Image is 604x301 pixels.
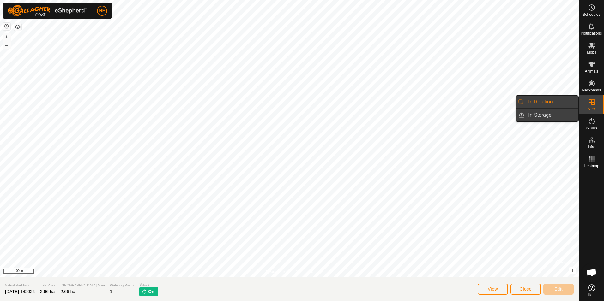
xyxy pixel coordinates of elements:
span: Status [586,126,597,130]
span: 1 [110,289,112,294]
span: On [148,288,154,295]
span: [GEOGRAPHIC_DATA] Area [61,283,105,288]
span: Edit [554,286,563,292]
button: Close [510,284,541,295]
a: Privacy Policy [264,269,288,274]
span: Heatmap [584,164,599,168]
a: In Rotation [524,96,578,108]
img: turn-on [142,289,147,294]
span: In Rotation [528,98,553,106]
img: Gallagher Logo [8,5,87,16]
a: Help [579,282,604,299]
span: Animals [585,69,598,73]
li: In Rotation [516,96,578,108]
span: Virtual Paddock [5,283,35,288]
span: Infra [588,145,595,149]
span: Watering Points [110,283,134,288]
span: Total Area [40,283,56,288]
span: 2.66 ha [40,289,55,294]
span: Schedules [583,13,600,16]
span: View [488,286,498,292]
span: Close [520,286,532,292]
span: Status [139,282,158,287]
span: VPs [588,107,595,111]
a: Contact Us [296,269,314,274]
span: [DATE] 142024 [5,289,35,294]
span: i [572,268,573,273]
li: In Storage [516,109,578,121]
span: In Storage [528,111,552,119]
button: i [569,267,576,274]
button: Reset Map [3,23,10,30]
button: Map Layers [14,23,21,31]
span: Notifications [581,32,602,35]
div: Open chat [582,263,601,282]
span: Mobs [587,50,596,54]
button: – [3,41,10,49]
span: Neckbands [582,88,601,92]
span: 2.66 ha [61,289,75,294]
button: Edit [543,284,574,295]
span: Help [588,293,595,297]
a: In Storage [524,109,578,121]
span: HE [99,8,105,14]
button: + [3,33,10,41]
button: View [478,284,508,295]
